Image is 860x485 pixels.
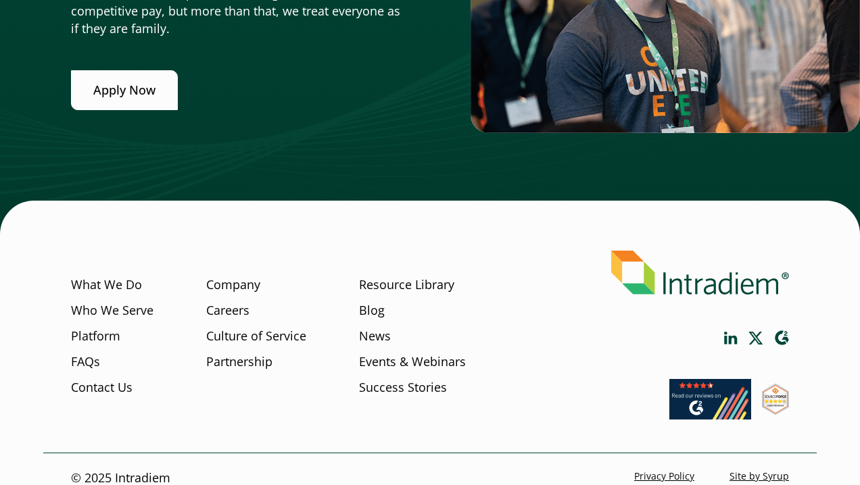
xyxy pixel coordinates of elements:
[206,276,260,294] a: Company
[762,402,789,418] a: Link opens in a new window
[359,328,391,345] a: News
[730,470,789,483] a: Site by Syrup
[724,332,738,344] a: Link opens in a new window
[774,330,789,346] a: Link opens in a new window
[71,379,133,397] a: Contact Us
[71,70,178,110] a: Apply Now
[634,470,694,483] a: Privacy Policy
[71,353,100,371] a: FAQs
[71,302,153,320] a: Who We Serve
[762,384,789,415] img: SourceForge User Reviews
[611,251,789,295] img: Intradiem
[359,379,447,397] a: Success Stories
[669,379,751,419] img: Read our reviews on G2
[206,353,272,371] a: Partnership
[359,302,385,320] a: Blog
[206,328,306,345] a: Culture of Service
[359,353,466,371] a: Events & Webinars
[71,328,120,345] a: Platform
[359,276,454,294] a: Resource Library
[748,332,763,344] a: Link opens in a new window
[669,407,751,423] a: Link opens in a new window
[71,276,142,294] a: What We Do
[206,302,249,320] a: Careers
